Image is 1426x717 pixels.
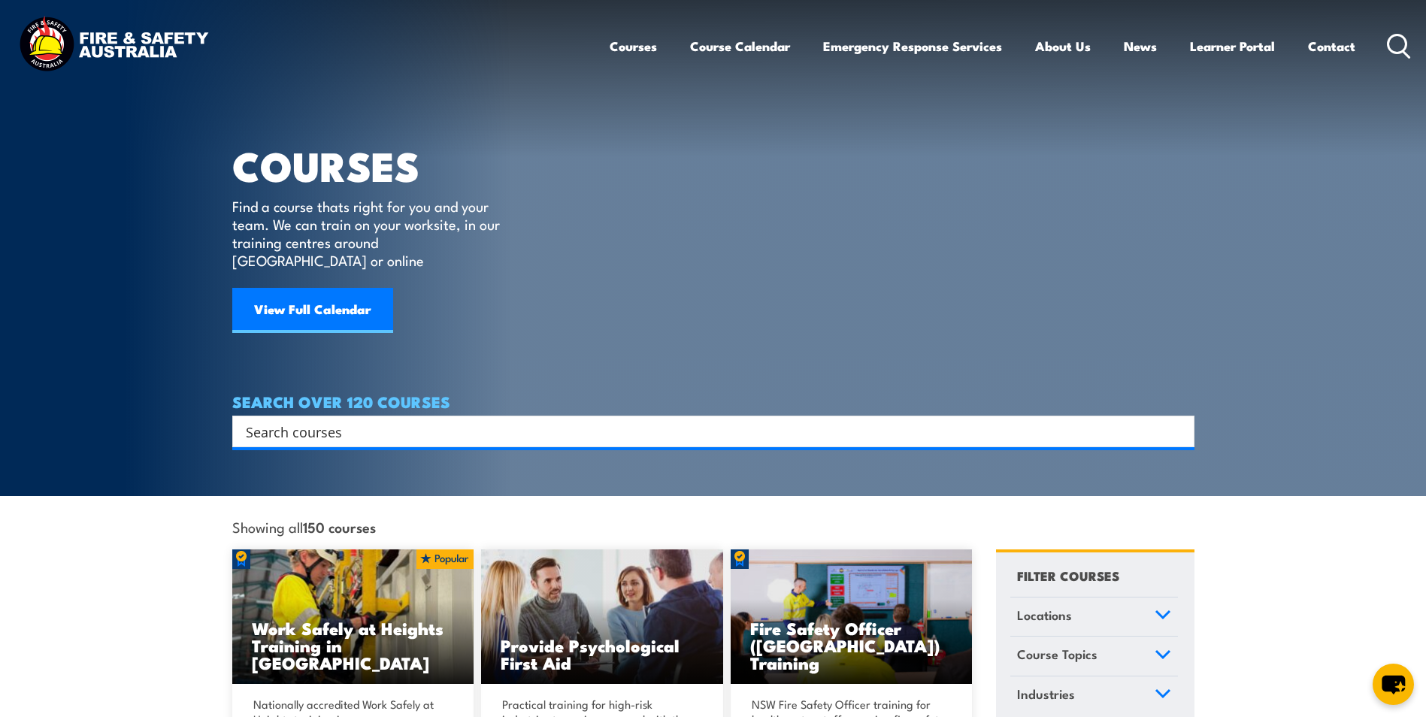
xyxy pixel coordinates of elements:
[750,619,953,671] h3: Fire Safety Officer ([GEOGRAPHIC_DATA]) Training
[1168,421,1189,442] button: Search magnifier button
[246,420,1161,443] input: Search input
[1010,676,1178,715] a: Industries
[1373,664,1414,705] button: chat-button
[1017,684,1075,704] span: Industries
[232,519,376,534] span: Showing all
[731,549,973,685] img: Fire Safety Advisor
[303,516,376,537] strong: 150 courses
[731,549,973,685] a: Fire Safety Officer ([GEOGRAPHIC_DATA]) Training
[481,549,723,685] img: Mental Health First Aid Training Course from Fire & Safety Australia
[232,197,507,269] p: Find a course thats right for you and your team. We can train on your worksite, in our training c...
[232,549,474,685] a: Work Safely at Heights Training in [GEOGRAPHIC_DATA]
[1035,26,1091,66] a: About Us
[1010,637,1178,676] a: Course Topics
[1190,26,1275,66] a: Learner Portal
[249,421,1164,442] form: Search form
[232,549,474,685] img: Work Safely at Heights Training (1)
[252,619,455,671] h3: Work Safely at Heights Training in [GEOGRAPHIC_DATA]
[1308,26,1355,66] a: Contact
[232,393,1194,410] h4: SEARCH OVER 120 COURSES
[232,147,522,183] h1: COURSES
[610,26,657,66] a: Courses
[1017,605,1072,625] span: Locations
[232,288,393,333] a: View Full Calendar
[1010,597,1178,637] a: Locations
[1124,26,1157,66] a: News
[501,637,704,671] h3: Provide Psychological First Aid
[690,26,790,66] a: Course Calendar
[1017,565,1119,585] h4: FILTER COURSES
[1017,644,1098,664] span: Course Topics
[823,26,1002,66] a: Emergency Response Services
[481,549,723,685] a: Provide Psychological First Aid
